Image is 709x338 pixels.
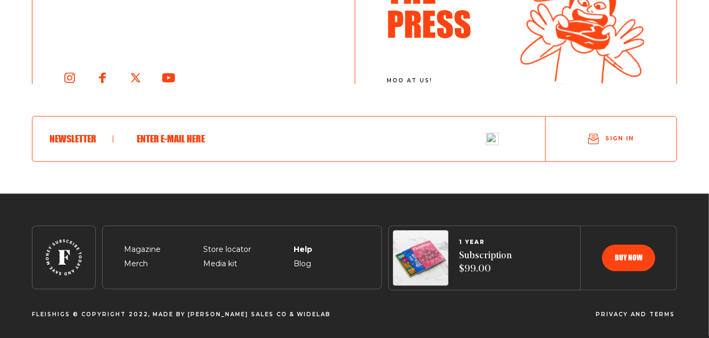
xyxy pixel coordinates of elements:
img: npw-badge-icon-locked.svg [486,132,499,145]
a: Widelab [297,311,331,318]
span: Blog [294,258,311,271]
span: Made By [153,311,186,318]
span: Privacy and terms [596,311,675,318]
span: Merch [124,258,148,271]
span: moo at us! [387,78,512,84]
span: Media kit [203,258,237,271]
span: Buy now [615,254,643,261]
span: Store locator [203,243,251,256]
span: & [289,311,295,318]
button: Buy now [602,244,655,271]
span: 1 YEAR [459,239,512,246]
a: Privacy and terms [596,311,675,317]
a: Store locator [203,244,251,254]
a: Merch [124,259,148,268]
input: Enter e-mail here [130,125,511,153]
a: Media kit [203,259,237,268]
a: [PERSON_NAME] Sales CO [188,311,287,318]
span: Sign in [605,134,634,142]
span: Fleishigs © Copyright 2022 [32,311,148,318]
a: Blog [294,259,311,268]
button: Sign in [546,121,677,157]
span: , [148,311,151,318]
span: Magazine [124,243,161,256]
span: Subscription $99.00 [459,250,512,276]
img: Magazines image [393,230,448,285]
a: Magazine [124,244,161,254]
h6: Newsletter [49,133,113,145]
